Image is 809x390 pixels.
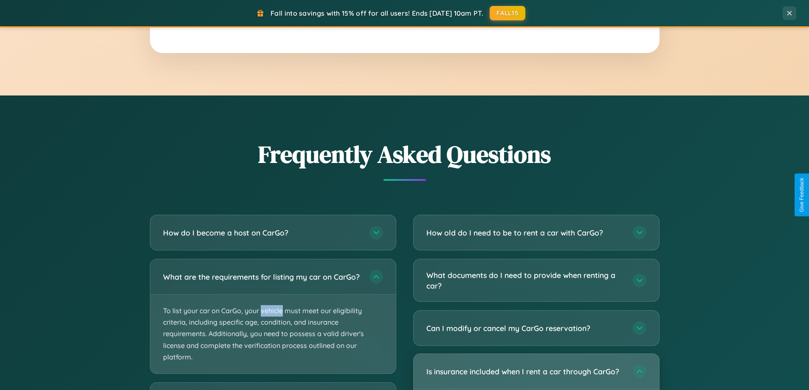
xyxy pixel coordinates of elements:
[426,270,624,291] h3: What documents do I need to provide when renting a car?
[426,227,624,238] h3: How old do I need to be to rent a car with CarGo?
[426,323,624,334] h3: Can I modify or cancel my CarGo reservation?
[150,295,396,373] p: To list your car on CarGo, your vehicle must meet our eligibility criteria, including specific ag...
[490,6,525,20] button: FALL15
[799,178,805,212] div: Give Feedback
[150,138,660,171] h2: Frequently Asked Questions
[163,227,361,238] h3: How do I become a host on CarGo?
[271,9,483,17] span: Fall into savings with 15% off for all users! Ends [DATE] 10am PT.
[426,366,624,377] h3: Is insurance included when I rent a car through CarGo?
[163,272,361,282] h3: What are the requirements for listing my car on CarGo?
